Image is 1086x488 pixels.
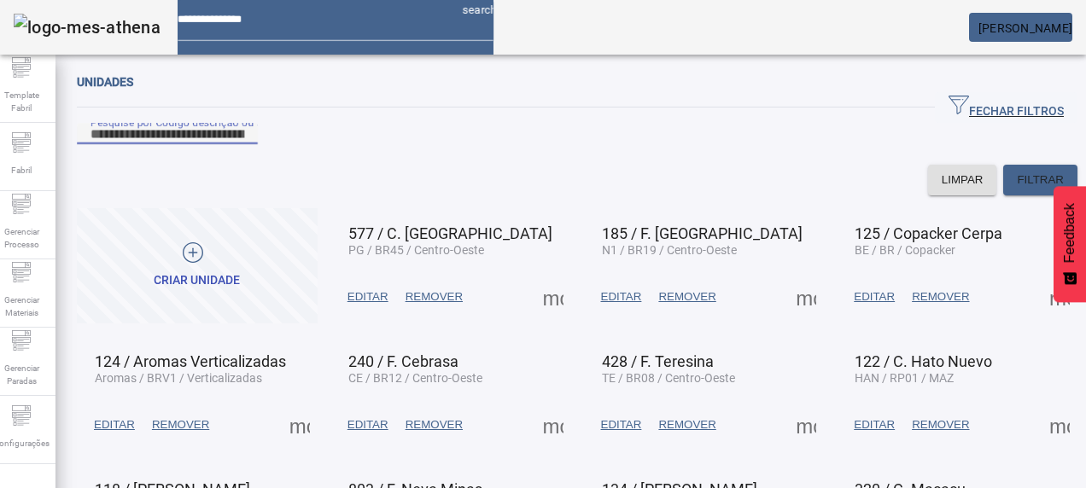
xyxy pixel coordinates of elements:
[845,410,903,440] button: EDITAR
[903,282,978,312] button: REMOVER
[94,416,135,433] span: EDITAR
[903,410,978,440] button: REMOVER
[854,416,895,433] span: EDITAR
[95,371,262,385] span: Aromas / BRV1 / Verticalizadas
[650,410,724,440] button: REMOVER
[77,75,133,89] span: Unidades
[602,243,737,257] span: N1 / BR19 / Centro-Oeste
[348,243,484,257] span: PG / BR45 / Centro-Oeste
[855,352,992,370] span: 122 / C. Hato Nuevo
[538,282,569,312] button: Mais
[348,352,458,370] span: 240 / F. Cebrasa
[1017,171,1064,189] span: FILTRAR
[928,165,997,195] button: LIMPAR
[143,410,218,440] button: REMOVER
[406,416,463,433] span: REMOVER
[855,243,955,257] span: BE / BR / Copacker
[912,288,969,305] span: REMOVER
[95,352,286,370] span: 124 / Aromas Verticalizadas
[77,208,318,323] button: Criar unidade
[854,288,895,305] span: EDITAR
[912,416,969,433] span: REMOVER
[650,282,724,312] button: REMOVER
[1003,165,1077,195] button: FILTRAR
[152,416,209,433] span: REMOVER
[339,282,397,312] button: EDITAR
[397,282,471,312] button: REMOVER
[348,224,552,242] span: 577 / C. [GEOGRAPHIC_DATA]
[14,14,161,41] img: logo-mes-athena
[949,95,1064,120] span: FECHAR FILTROS
[538,410,569,440] button: Mais
[284,410,315,440] button: Mais
[602,352,714,370] span: 428 / F. Teresina
[406,288,463,305] span: REMOVER
[602,371,735,385] span: TE / BR08 / Centro-Oeste
[791,282,821,312] button: Mais
[154,272,240,289] div: Criar unidade
[1062,203,1077,263] span: Feedback
[935,92,1077,123] button: FECHAR FILTROS
[90,116,280,128] mat-label: Pesquise por Código descrição ou sigla
[601,416,642,433] span: EDITAR
[791,410,821,440] button: Mais
[593,282,651,312] button: EDITAR
[85,410,143,440] button: EDITAR
[6,159,37,182] span: Fabril
[339,410,397,440] button: EDITAR
[942,171,984,189] span: LIMPAR
[1044,410,1075,440] button: Mais
[593,410,651,440] button: EDITAR
[1054,186,1086,302] button: Feedback - Mostrar pesquisa
[397,410,471,440] button: REMOVER
[1044,282,1075,312] button: Mais
[602,224,803,242] span: 185 / F. [GEOGRAPHIC_DATA]
[347,288,388,305] span: EDITAR
[658,416,715,433] span: REMOVER
[978,21,1072,35] span: [PERSON_NAME]
[658,288,715,305] span: REMOVER
[855,224,1002,242] span: 125 / Copacker Cerpa
[601,288,642,305] span: EDITAR
[347,416,388,433] span: EDITAR
[845,282,903,312] button: EDITAR
[348,371,482,385] span: CE / BR12 / Centro-Oeste
[855,371,954,385] span: HAN / RP01 / MAZ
